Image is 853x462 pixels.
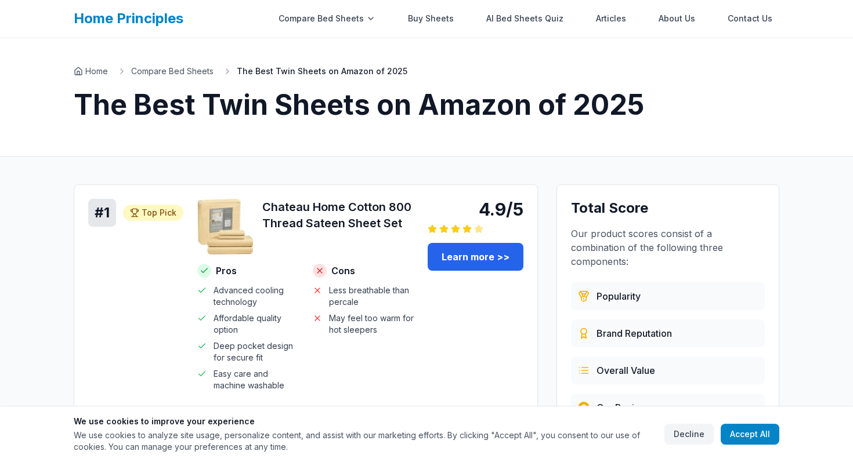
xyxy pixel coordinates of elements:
a: Contact Us [721,7,779,30]
span: Less breathable than percale [329,285,414,308]
div: # 1 [88,199,116,227]
div: Our team's hands-on testing and evaluation process [571,394,765,421]
span: Advanced cooling technology [214,285,299,308]
p: We use cookies to analyze site usage, personalize content, and assist with our marketing efforts.... [74,430,655,453]
p: Our product scores consist of a combination of the following three components: [571,227,765,268]
a: Home Principles [74,10,183,27]
span: The Best Twin Sheets on Amazon of 2025 [237,66,407,77]
a: Learn more >> [428,243,523,271]
span: Overall Value [597,363,655,377]
a: Home [74,66,108,77]
span: Our Review [597,401,648,414]
a: About Us [652,7,702,30]
h4: Cons [313,264,414,278]
button: Accept All [721,424,779,445]
h1: The Best Twin Sheets on Amazon of 2025 [74,91,779,119]
span: May feel too warm for hot sleepers [329,312,414,336]
a: AI Bed Sheets Quiz [479,7,570,30]
div: Evaluated from brand history, quality standards, and market presence [571,319,765,347]
span: Brand Reputation [597,326,672,340]
span: Affordable quality option [214,312,299,336]
img: Chateau Home Cotton 800 Thread Sateen Sheet Set - Cotton product image [197,199,253,254]
a: Buy Sheets [401,7,461,30]
span: R [581,403,586,412]
div: Combines price, quality, durability, and customer satisfaction [571,356,765,384]
a: Articles [589,7,633,30]
button: Decline [664,424,714,445]
span: Popularity [597,289,641,303]
a: Compare Bed Sheets [131,66,214,77]
span: Easy care and machine washable [214,368,299,391]
h3: Chateau Home Cotton 800 Thread Sateen Sheet Set [262,199,414,231]
span: Deep pocket design for secure fit [214,340,299,363]
h3: We use cookies to improve your experience [74,416,655,427]
div: Based on customer reviews, ratings, and sales data [571,282,765,310]
nav: Breadcrumb [74,66,779,77]
h4: Why we like it: [197,405,414,417]
h4: Pros [197,264,299,278]
span: Top Pick [142,207,176,219]
h3: Total Score [571,199,765,217]
div: Compare Bed Sheets [272,7,382,30]
div: 4.9/5 [428,199,523,220]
